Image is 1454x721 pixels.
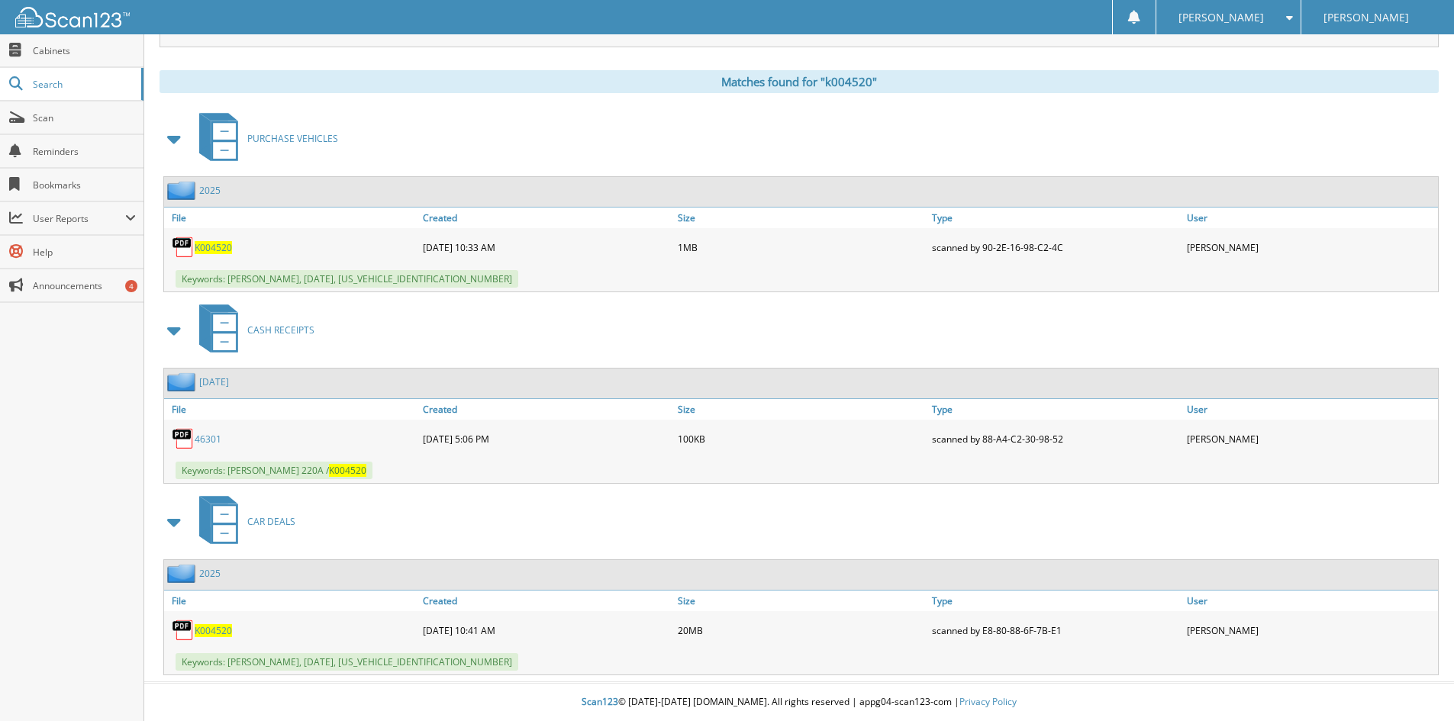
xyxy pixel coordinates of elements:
[190,491,295,552] a: CAR DEALS
[195,433,221,446] a: 46301
[33,78,134,91] span: Search
[33,145,136,158] span: Reminders
[419,615,674,645] div: [DATE] 10:41 AM
[419,423,674,454] div: [DATE] 5:06 PM
[1183,399,1438,420] a: User
[164,208,419,228] a: File
[33,179,136,192] span: Bookmarks
[164,399,419,420] a: File
[1183,423,1438,454] div: [PERSON_NAME]
[674,208,929,228] a: Size
[419,591,674,611] a: Created
[674,232,929,262] div: 1MB
[928,423,1183,454] div: scanned by 88-A4-C2-30-98-52
[199,375,229,388] a: [DATE]
[172,619,195,642] img: PDF.png
[172,427,195,450] img: PDF.png
[144,684,1454,721] div: © [DATE]-[DATE] [DOMAIN_NAME]. All rights reserved | appg04-scan123-com |
[176,653,518,671] span: Keywords: [PERSON_NAME], [DATE], [US_VEHICLE_IDENTIFICATION_NUMBER]
[674,423,929,454] div: 100KB
[33,279,136,292] span: Announcements
[176,270,518,288] span: Keywords: [PERSON_NAME], [DATE], [US_VEHICLE_IDENTIFICATION_NUMBER]
[674,399,929,420] a: Size
[928,591,1183,611] a: Type
[928,232,1183,262] div: scanned by 90-2E-16-98-C2-4C
[167,564,199,583] img: folder2.png
[674,591,929,611] a: Size
[674,615,929,645] div: 20MB
[33,111,136,124] span: Scan
[33,44,136,57] span: Cabinets
[172,236,195,259] img: PDF.png
[419,232,674,262] div: [DATE] 10:33 AM
[419,208,674,228] a: Created
[199,567,221,580] a: 2025
[176,462,372,479] span: Keywords: [PERSON_NAME] 220A /
[959,695,1017,708] a: Privacy Policy
[199,184,221,197] a: 2025
[33,212,125,225] span: User Reports
[1183,232,1438,262] div: [PERSON_NAME]
[1183,591,1438,611] a: User
[582,695,618,708] span: Scan123
[1323,13,1409,22] span: [PERSON_NAME]
[247,515,295,528] span: CAR DEALS
[1378,648,1454,721] iframe: Chat Widget
[15,7,130,27] img: scan123-logo-white.svg
[160,70,1439,93] div: Matches found for "k004520"
[1183,615,1438,645] div: [PERSON_NAME]
[190,300,314,360] a: CASH RECEIPTS
[125,280,137,292] div: 4
[190,108,338,169] a: PURCHASE VEHICLES
[164,591,419,611] a: File
[1178,13,1264,22] span: [PERSON_NAME]
[1183,208,1438,228] a: User
[928,615,1183,645] div: scanned by E8-80-88-6F-7B-E1
[419,399,674,420] a: Created
[247,323,314,336] span: CASH RECEIPTS
[33,246,136,259] span: Help
[167,372,199,391] img: folder2.png
[329,464,366,477] span: K004520
[195,241,232,254] a: K004520
[195,624,232,637] a: K004520
[928,399,1183,420] a: Type
[247,132,338,145] span: PURCHASE VEHICLES
[928,208,1183,228] a: Type
[167,181,199,200] img: folder2.png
